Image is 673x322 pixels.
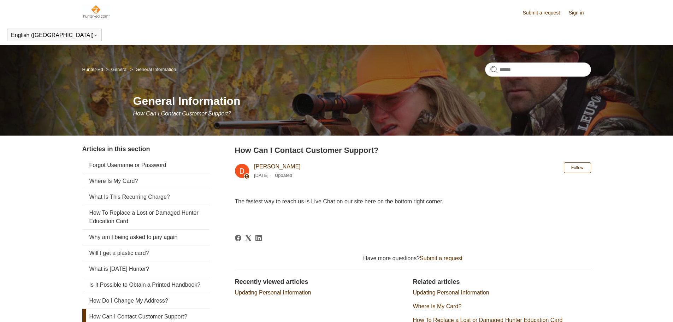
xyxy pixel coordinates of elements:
li: Updated [275,173,292,178]
a: Submit a request [523,9,567,17]
time: 04/11/2025, 14:45 [254,173,268,178]
a: Is It Possible to Obtain a Printed Handbook? [82,277,209,293]
a: Where Is My Card? [82,173,209,189]
a: General [111,67,128,72]
span: The fastest way to reach us is Live Chat on our site here on the bottom right corner. [235,198,444,204]
span: How Can I Contact Customer Support? [133,111,231,117]
a: Sign in [569,9,591,17]
a: Facebook [235,235,241,241]
div: Have more questions? [235,254,591,263]
h1: General Information [133,93,591,109]
svg: Share this page on X Corp [245,235,252,241]
li: General [104,67,129,72]
a: Will I get a plastic card? [82,245,209,261]
a: Hunter-Ed [82,67,103,72]
li: Hunter-Ed [82,67,105,72]
h2: How Can I Contact Customer Support? [235,144,591,156]
button: Follow Article [564,162,591,173]
a: How Do I Change My Address? [82,293,209,309]
a: Updating Personal Information [235,290,311,296]
a: What Is This Recurring Charge? [82,189,209,205]
a: LinkedIn [255,235,262,241]
button: English ([GEOGRAPHIC_DATA]) [11,32,98,38]
a: [PERSON_NAME] [254,163,301,169]
a: What is [DATE] Hunter? [82,261,209,277]
input: Search [485,62,591,77]
a: Where Is My Card? [413,303,462,309]
a: Updating Personal Information [413,290,489,296]
a: General Information [136,67,176,72]
li: General Information [129,67,176,72]
h2: Recently viewed articles [235,277,406,287]
span: Articles in this section [82,145,150,153]
a: How To Replace a Lost or Damaged Hunter Education Card [82,205,209,229]
h2: Related articles [413,277,591,287]
a: X Corp [245,235,252,241]
a: Forgot Username or Password [82,157,209,173]
svg: Share this page on LinkedIn [255,235,262,241]
a: Submit a request [420,255,462,261]
img: Hunter-Ed Help Center home page [82,4,111,18]
a: Why am I being asked to pay again [82,229,209,245]
svg: Share this page on Facebook [235,235,241,241]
